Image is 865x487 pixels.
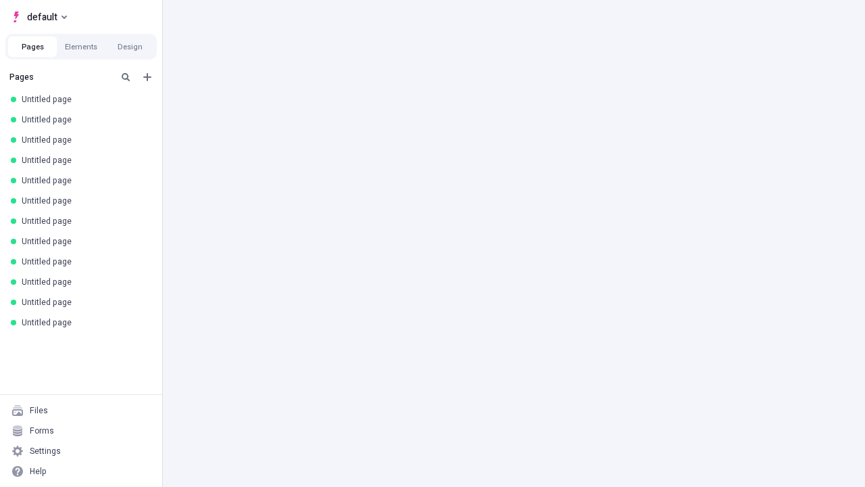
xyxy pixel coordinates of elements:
[57,37,105,57] button: Elements
[105,37,154,57] button: Design
[9,72,112,83] div: Pages
[30,446,61,457] div: Settings
[27,9,57,25] span: default
[22,135,146,145] div: Untitled page
[22,317,146,328] div: Untitled page
[22,195,146,206] div: Untitled page
[22,155,146,166] div: Untitled page
[22,114,146,125] div: Untitled page
[30,405,48,416] div: Files
[139,69,155,85] button: Add new
[22,175,146,186] div: Untitled page
[22,236,146,247] div: Untitled page
[30,425,54,436] div: Forms
[22,297,146,308] div: Untitled page
[22,277,146,287] div: Untitled page
[5,7,72,27] button: Select site
[22,256,146,267] div: Untitled page
[22,216,146,227] div: Untitled page
[8,37,57,57] button: Pages
[30,466,47,477] div: Help
[22,94,146,105] div: Untitled page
